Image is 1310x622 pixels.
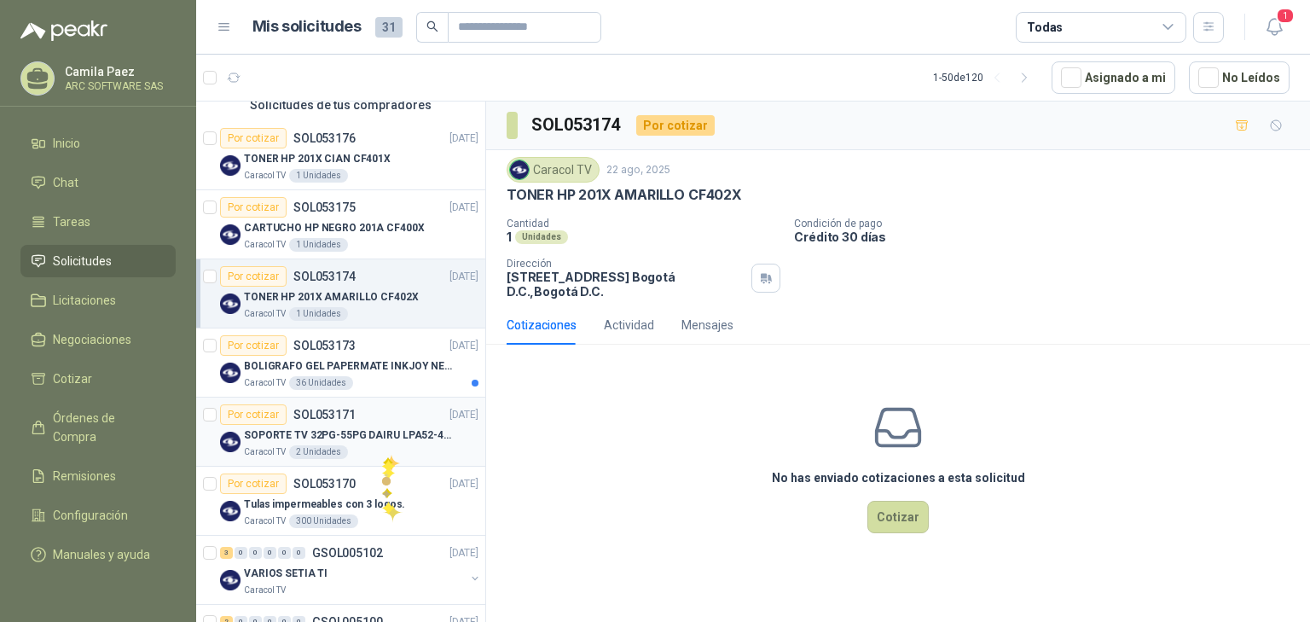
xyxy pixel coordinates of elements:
div: Actividad [604,316,654,334]
button: Cotizar [867,501,929,533]
div: 1 - 50 de 120 [933,64,1038,91]
p: [DATE] [449,269,478,285]
div: Caracol TV [507,157,600,183]
span: Inicio [53,134,80,153]
a: Por cotizarSOL053174[DATE] Company LogoTONER HP 201X AMARILLO CF402XCaracol TV1 Unidades [196,259,485,328]
p: 22 ago, 2025 [606,162,670,178]
p: Condición de pago [794,218,1303,230]
div: 0 [264,547,276,559]
p: Caracol TV [244,169,286,183]
div: Unidades [515,230,568,244]
p: Caracol TV [244,307,286,321]
p: Caracol TV [244,376,286,390]
p: ARC SOFTWARE SAS [65,81,171,91]
h1: Mis solicitudes [252,15,362,39]
a: Licitaciones [20,284,176,317]
p: [DATE] [449,545,478,561]
div: 300 Unidades [289,514,358,528]
div: 0 [278,547,291,559]
span: search [426,20,438,32]
a: Por cotizarSOL053175[DATE] Company LogoCARTUCHO HP NEGRO 201A CF400XCaracol TV1 Unidades [196,190,485,259]
img: Company Logo [220,363,241,383]
span: Tareas [53,212,90,231]
img: Company Logo [220,570,241,590]
span: 1 [1276,8,1295,24]
span: 31 [375,17,403,38]
img: Company Logo [220,294,241,314]
div: Cotizaciones [507,316,577,334]
p: TONER HP 201X AMARILLO CF402X [244,289,419,305]
p: [STREET_ADDRESS] Bogotá D.C. , Bogotá D.C. [507,270,745,299]
p: TONER HP 201X CIAN CF401X [244,151,391,167]
a: Por cotizarSOL053176[DATE] Company LogoTONER HP 201X CIAN CF401XCaracol TV1 Unidades [196,121,485,190]
p: Caracol TV [244,445,286,459]
div: 3 [220,547,233,559]
p: SOL053174 [293,270,356,282]
span: Manuales y ayuda [53,545,150,564]
p: GSOL005102 [312,547,383,559]
button: Asignado a mi [1052,61,1175,94]
p: [DATE] [449,338,478,354]
h3: SOL053174 [531,112,623,138]
img: Company Logo [510,160,529,179]
p: [DATE] [449,407,478,423]
p: [DATE] [449,476,478,492]
a: Tareas [20,206,176,238]
p: Caracol TV [244,514,286,528]
span: Licitaciones [53,291,116,310]
p: [DATE] [449,200,478,216]
p: VARIOS SETIA TI [244,566,327,582]
span: Configuración [53,506,128,525]
a: Inicio [20,127,176,160]
span: Órdenes de Compra [53,409,159,446]
p: CARTUCHO HP NEGRO 201A CF400X [244,220,425,236]
div: Por cotizar [636,115,715,136]
p: SOL053170 [293,478,356,490]
button: No Leídos [1189,61,1290,94]
div: Por cotizar [220,335,287,356]
span: Remisiones [53,467,116,485]
a: Remisiones [20,460,176,492]
p: SOL053176 [293,132,356,144]
p: SOL053171 [293,409,356,421]
p: Cantidad [507,218,780,230]
span: Solicitudes [53,252,112,270]
span: Negociaciones [53,330,131,349]
a: Por cotizarSOL053173[DATE] Company LogoBOLIGRAFO GEL PAPERMATE INKJOY NEGROCaracol TV36 Unidades [196,328,485,398]
img: Company Logo [220,501,241,521]
a: Configuración [20,499,176,532]
h3: No has enviado cotizaciones a esta solicitud [772,468,1025,487]
a: Negociaciones [20,323,176,356]
a: Manuales y ayuda [20,538,176,571]
p: Caracol TV [244,238,286,252]
p: SOL053173 [293,340,356,352]
p: Tulas impermeables con 3 logos. [244,497,405,513]
a: Órdenes de Compra [20,402,176,453]
div: Por cotizar [220,266,287,287]
img: Company Logo [220,224,241,245]
div: Solicitudes de tus compradores [196,89,485,121]
div: 1 Unidades [289,307,348,321]
div: 36 Unidades [289,376,353,390]
p: 1 [507,230,512,244]
img: Company Logo [220,432,241,452]
p: BOLIGRAFO GEL PAPERMATE INKJOY NEGRO [244,358,456,375]
img: Company Logo [220,155,241,176]
a: Por cotizarSOL053171[DATE] Company LogoSOPORTE TV 32PG-55PG DAIRU LPA52-446KIT2Caracol TV2 Unidades [196,398,485,467]
div: 2 Unidades [289,445,348,459]
p: Dirección [507,258,745,270]
a: 3 0 0 0 0 0 GSOL005102[DATE] Company LogoVARIOS SETIA TICaracol TV [220,543,482,597]
p: Caracol TV [244,584,286,597]
div: Por cotizar [220,197,287,218]
a: Chat [20,166,176,199]
button: 1 [1259,12,1290,43]
p: TONER HP 201X AMARILLO CF402X [507,186,742,204]
p: Camila Paez [65,66,171,78]
div: Todas [1027,18,1063,37]
div: Por cotizar [220,404,287,425]
p: SOL053175 [293,201,356,213]
div: 1 Unidades [289,238,348,252]
a: Cotizar [20,363,176,395]
p: SOPORTE TV 32PG-55PG DAIRU LPA52-446KIT2 [244,427,456,444]
img: Logo peakr [20,20,107,41]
